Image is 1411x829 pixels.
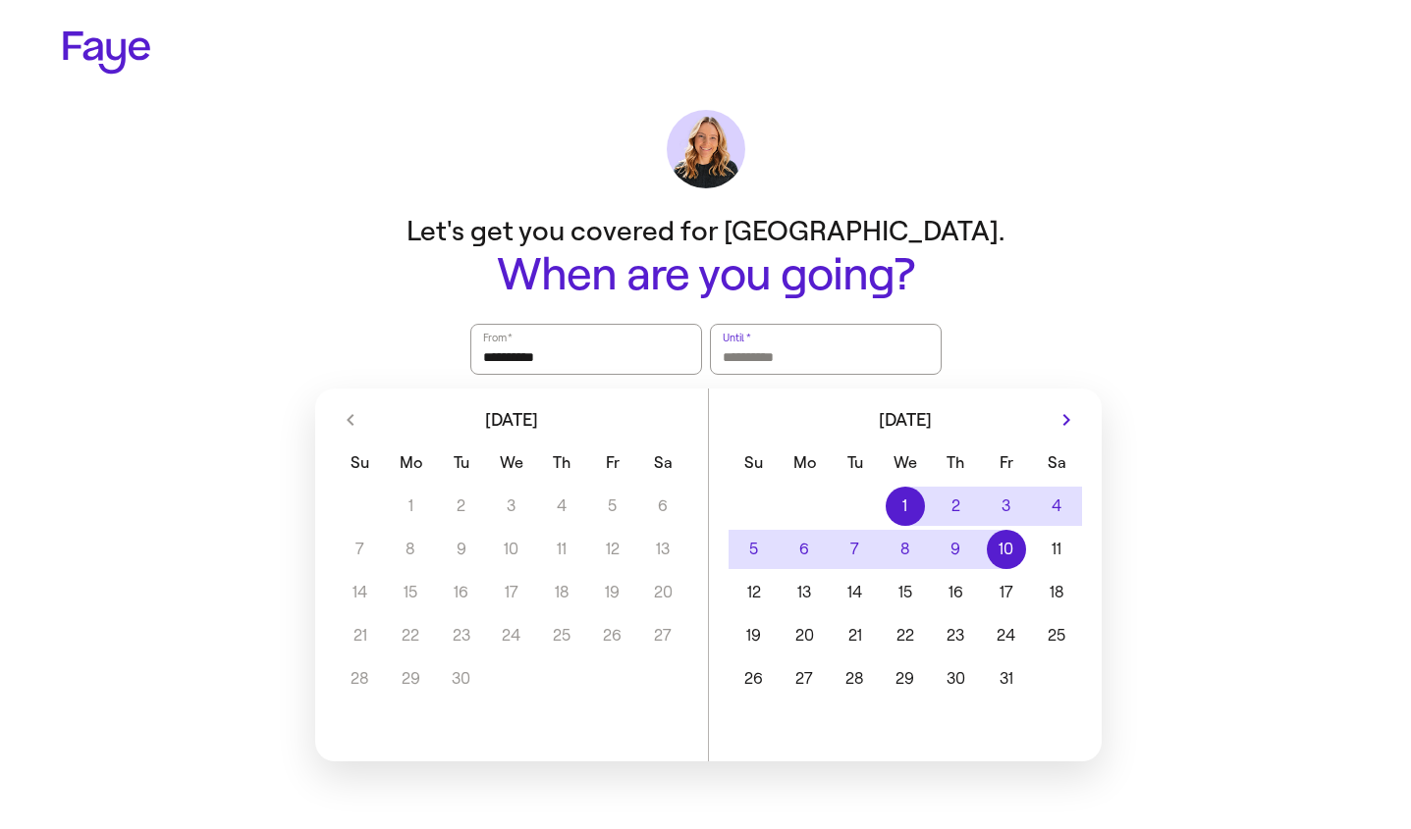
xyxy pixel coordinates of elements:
[981,659,1031,699] button: 31
[779,659,829,699] button: 27
[488,443,534,483] span: Wednesday
[781,443,827,483] span: Monday
[779,616,829,655] button: 20
[830,659,880,699] button: 28
[931,616,981,655] button: 23
[313,250,1099,300] h1: When are you going?
[981,487,1031,526] button: 3
[589,443,635,483] span: Friday
[931,487,981,526] button: 2
[481,328,514,347] label: From
[882,443,928,483] span: Wednesday
[880,530,930,569] button: 8
[779,530,829,569] button: 6
[731,443,777,483] span: Sunday
[640,443,686,483] span: Saturday
[729,616,779,655] button: 19
[438,443,484,483] span: Tuesday
[983,443,1029,483] span: Friday
[729,573,779,612] button: 12
[721,328,752,347] label: Until
[931,573,981,612] button: 16
[387,443,433,483] span: Monday
[539,443,585,483] span: Thursday
[729,530,779,569] button: 5
[779,573,829,612] button: 13
[879,411,932,429] span: [DATE]
[830,530,880,569] button: 7
[1032,530,1082,569] button: 11
[337,443,383,483] span: Sunday
[1032,616,1082,655] button: 25
[830,616,880,655] button: 21
[1051,404,1082,436] button: Next month
[830,573,880,612] button: 14
[981,573,1031,612] button: 17
[880,487,930,526] button: 1
[1034,443,1080,483] span: Saturday
[933,443,979,483] span: Thursday
[981,616,1031,655] button: 24
[729,659,779,699] button: 26
[880,616,930,655] button: 22
[1032,573,1082,612] button: 18
[981,530,1031,569] button: 10
[880,573,930,612] button: 15
[313,212,1099,250] p: Let's get you covered for [GEOGRAPHIC_DATA].
[832,443,878,483] span: Tuesday
[931,530,981,569] button: 9
[1032,487,1082,526] button: 4
[931,659,981,699] button: 30
[485,411,538,429] span: [DATE]
[880,659,930,699] button: 29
